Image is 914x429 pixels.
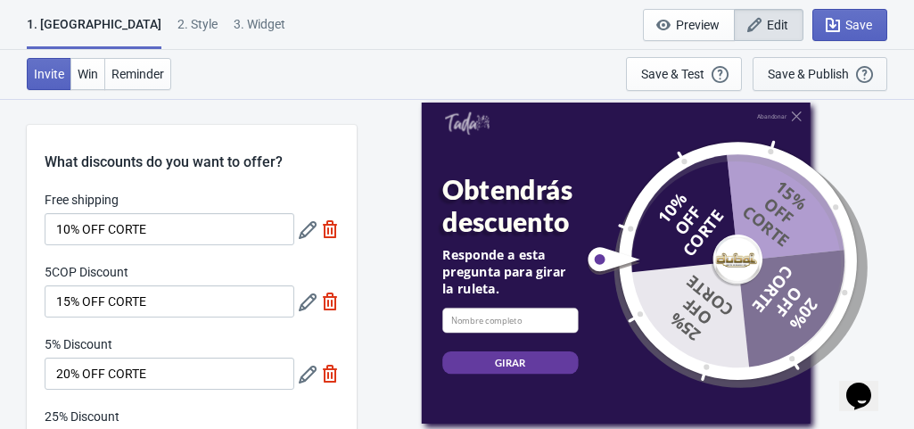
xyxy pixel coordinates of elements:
[734,9,803,41] button: Edit
[321,365,339,383] img: delete.svg
[442,308,578,333] input: Nombre completo
[27,15,161,49] div: 1. [GEOGRAPHIC_DATA]
[444,111,490,136] img: Tada Shopify App - Exit Intent, Spin to Win Popups, Newsletter Discount Gift Game
[45,191,119,209] label: Free shipping
[641,67,704,81] div: Save & Test
[768,67,849,81] div: Save & Publish
[70,58,105,90] button: Win
[27,125,357,173] div: What discounts do you want to offer?
[495,356,526,370] div: GIRAR
[321,293,339,310] img: delete.svg
[234,15,285,46] div: 3. Widget
[45,263,128,281] label: 5COP Discount
[45,335,112,353] label: 5% Discount
[34,67,64,81] span: Invite
[104,58,171,90] button: Reminder
[643,9,735,41] button: Preview
[753,57,887,91] button: Save & Publish
[78,67,98,81] span: Win
[757,113,786,120] div: Abandonar
[442,247,578,298] div: Responde a esta pregunta para girar la ruleta.
[177,15,218,46] div: 2 . Style
[676,18,720,32] span: Preview
[442,174,605,238] div: Obtendrás descuento
[845,18,872,32] span: Save
[111,67,164,81] span: Reminder
[767,18,788,32] span: Edit
[444,111,490,137] a: Tada Shopify App - Exit Intent, Spin to Win Popups, Newsletter Discount Gift Game
[626,57,742,91] button: Save & Test
[27,58,71,90] button: Invite
[321,220,339,238] img: delete.svg
[45,408,119,425] label: 25% Discount
[812,9,887,41] button: Save
[839,358,896,411] iframe: chat widget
